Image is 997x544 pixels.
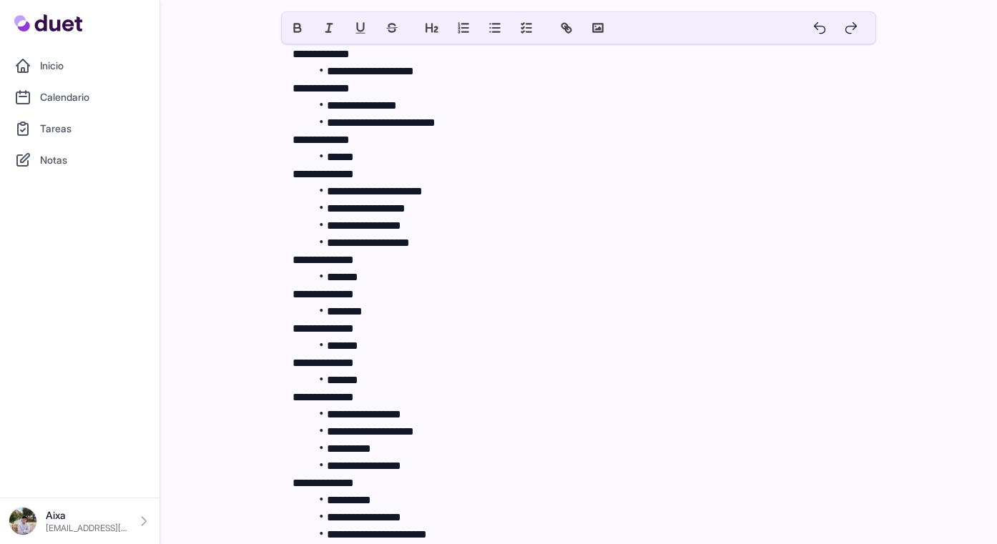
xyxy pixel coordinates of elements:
button: italic [313,12,345,44]
button: list: check [511,12,542,44]
button: underline [345,12,376,44]
a: Calendario [9,83,151,112]
a: Aixa [EMAIL_ADDRESS][DOMAIN_NAME] [9,507,151,535]
p: Aixa [46,508,128,523]
button: redo [835,12,867,44]
button: bold [282,12,313,44]
button: image [582,12,614,44]
button: list: bullet [479,12,511,44]
button: link [551,12,582,44]
img: IMG_0278.jpeg [9,507,37,535]
p: [EMAIL_ADDRESS][DOMAIN_NAME] [46,523,128,534]
a: Tareas [9,114,151,143]
button: strike [376,12,408,44]
button: list: ordered [448,12,479,44]
a: Notas [9,146,151,174]
button: header: 2 [416,12,448,44]
a: Inicio [9,51,151,80]
button: undo [804,12,835,44]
